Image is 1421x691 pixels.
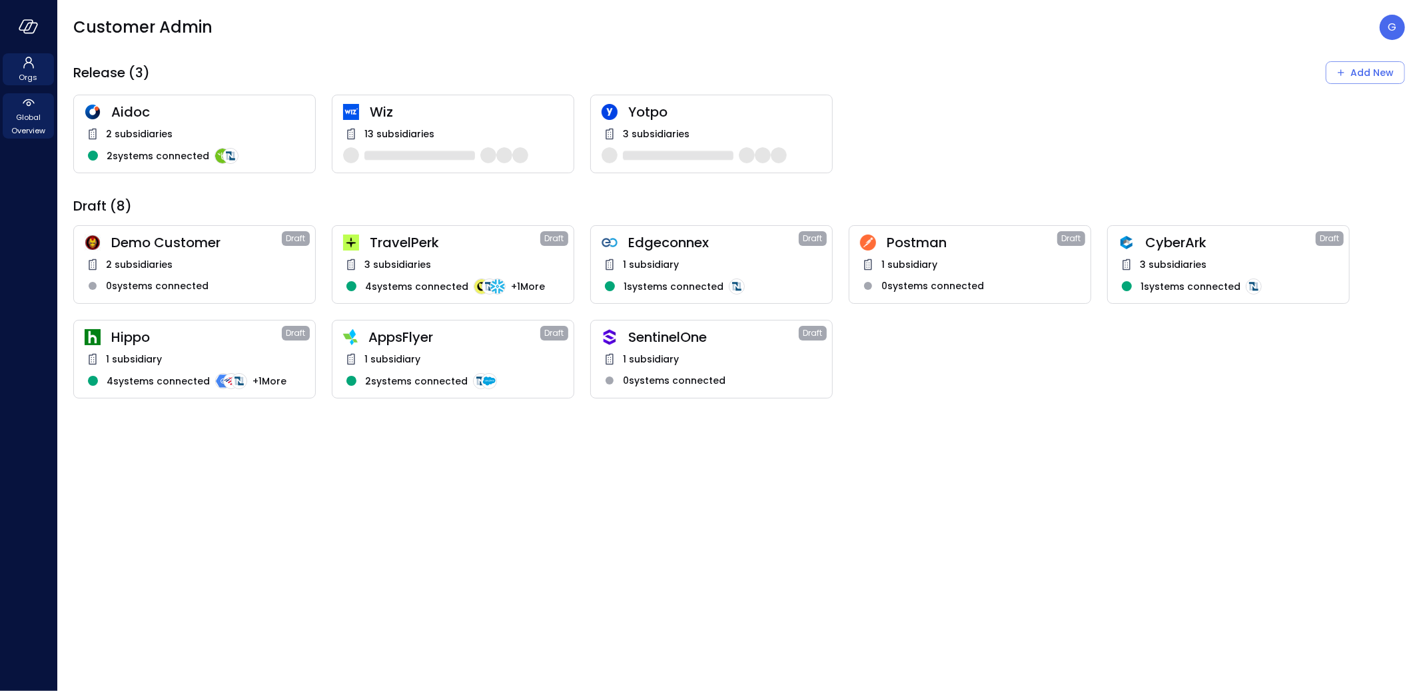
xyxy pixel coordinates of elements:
img: integration-logo [1246,279,1262,295]
span: Draft [803,327,823,340]
span: Draft [286,327,306,340]
img: zbmm8o9awxf8yv3ehdzf [343,329,358,345]
span: 0 systems connected [623,373,725,388]
span: 1 subsidiary [623,352,679,366]
span: CyberArk [1145,234,1316,251]
img: ynjrjpaiymlkbkxtflmu [85,329,101,345]
div: Add New Organization [1326,61,1405,84]
img: integration-logo [223,373,239,389]
span: Edgeconnex [628,234,799,251]
span: 2 subsidiaries [106,127,173,141]
span: 1 subsidiary [623,257,679,272]
span: Customer Admin [73,17,213,38]
span: Postman [887,234,1057,251]
span: 0 systems connected [881,279,984,293]
img: integration-logo [215,148,231,164]
div: Guy [1380,15,1405,40]
span: Draft [545,232,564,245]
span: 1 subsidiary [364,352,420,366]
img: integration-logo [729,279,745,295]
img: cfcvbyzhwvtbhao628kj [343,104,359,120]
span: 1 subsidiary [881,257,937,272]
span: 1 subsidiary [106,352,162,366]
img: a5he5ildahzqx8n3jb8t [1119,235,1135,251]
span: 3 subsidiaries [1140,257,1206,272]
span: 4 systems connected [107,374,210,388]
span: 0 systems connected [106,279,209,293]
p: G [1388,19,1397,35]
span: Wiz [370,103,563,121]
img: euz2wel6fvrjeyhjwgr9 [343,235,359,251]
div: Orgs [3,53,54,85]
button: Add New [1326,61,1405,84]
img: integration-logo [474,279,490,295]
span: SentinelOne [628,329,799,346]
span: + 1 More [511,279,545,294]
img: integration-logo [231,373,247,389]
span: Demo Customer [111,234,282,251]
span: 3 subsidiaries [364,257,431,272]
span: Release (3) [73,64,150,81]
span: TravelPerk [370,234,540,251]
span: AppsFlyer [368,329,540,346]
img: oujisyhxiqy1h0xilnqx [602,329,618,345]
div: Global Overview [3,93,54,139]
img: integration-logo [482,279,498,295]
img: integration-logo [473,373,489,389]
span: Draft [1320,232,1340,245]
span: Draft [803,232,823,245]
img: integration-logo [223,148,238,164]
img: t2hojgg0dluj8wcjhofe [860,235,876,251]
div: Add New [1350,65,1394,81]
img: rosehlgmm5jjurozkspi [602,104,618,120]
span: 1 systems connected [1141,279,1240,294]
span: 1 systems connected [624,279,723,294]
span: Global Overview [8,111,49,137]
span: 4 systems connected [365,279,468,294]
img: integration-logo [490,279,506,295]
span: Aidoc [111,103,304,121]
span: 2 systems connected [365,374,468,388]
span: 2 systems connected [107,149,209,163]
span: 2 subsidiaries [106,257,173,272]
span: 13 subsidiaries [364,127,434,141]
img: gkfkl11jtdpupy4uruhy [602,235,618,251]
img: integration-logo [215,373,231,389]
img: scnakozdowacoarmaydw [85,235,101,251]
span: Hippo [111,329,282,346]
span: Draft (8) [73,197,132,215]
span: Draft [1062,232,1081,245]
span: Draft [545,327,564,340]
img: integration-logo [481,373,497,389]
span: 3 subsidiaries [623,127,690,141]
span: + 1 More [252,374,286,388]
span: Orgs [19,71,38,84]
span: Yotpo [628,103,821,121]
img: hddnet8eoxqedtuhlo6i [85,104,101,120]
span: Draft [286,232,306,245]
